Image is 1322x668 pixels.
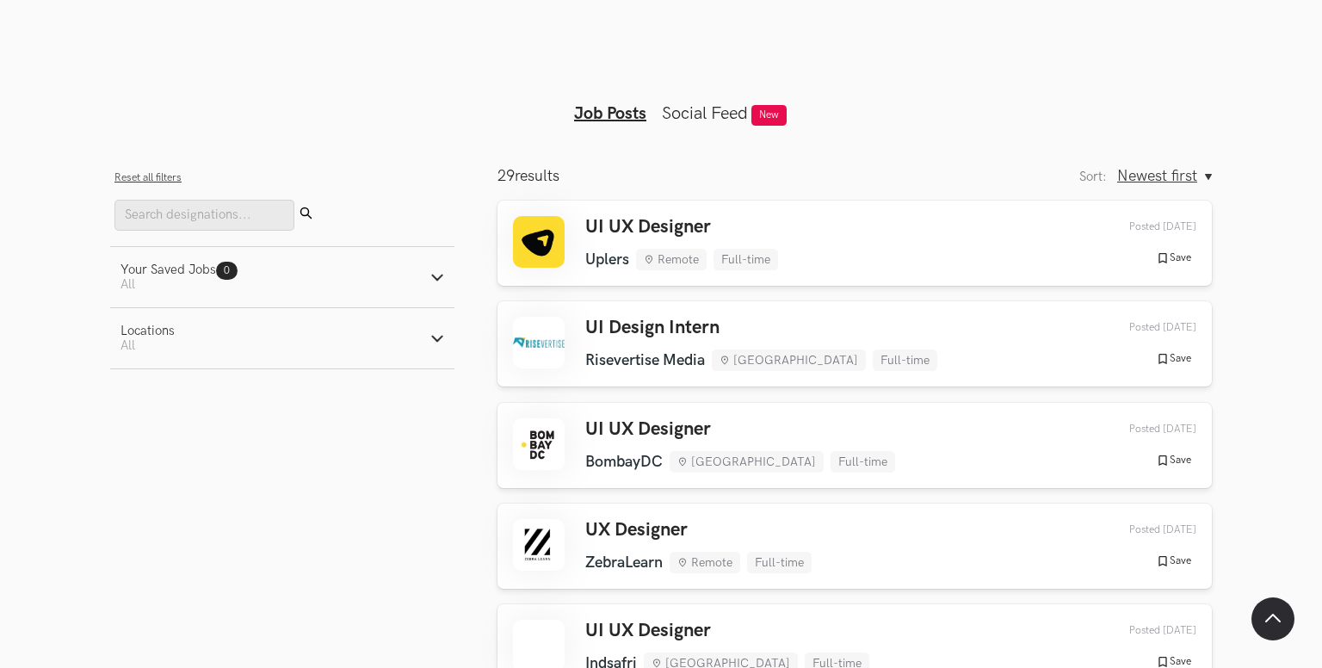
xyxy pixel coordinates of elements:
li: Full-time [873,350,937,372]
ul: Tabs Interface [330,76,991,124]
li: Full-time [831,451,895,473]
span: Newest first [1117,167,1197,185]
li: Full-time [747,552,812,573]
h3: UI UX Designer [585,418,895,441]
div: 22nd Sep [1089,624,1196,637]
div: 25th Sep [1089,523,1196,536]
h3: UI Design Intern [585,317,937,339]
li: ZebraLearn [585,554,663,572]
a: UI Design Intern Risevertise Media [GEOGRAPHIC_DATA] Full-time Posted [DATE] Save [497,301,1212,387]
a: Social Feed [662,103,748,124]
button: Newest first, Sort: [1117,167,1212,185]
h3: UI UX Designer [585,620,869,642]
input: Search [114,200,294,231]
button: Save [1151,554,1196,569]
a: Job Posts [574,103,646,124]
li: [GEOGRAPHIC_DATA] [670,451,824,473]
button: Your Saved Jobs0 All [110,247,454,307]
button: LocationsAll [110,308,454,368]
h3: UI UX Designer [585,216,778,238]
span: 29 [497,167,515,185]
li: Uplers [585,251,629,269]
span: 0 [224,264,230,277]
a: UX Designer ZebraLearn Remote Full-time Posted [DATE] Save [497,504,1212,589]
h3: UX Designer [585,519,812,541]
span: All [120,277,135,292]
a: UI UX Designer Uplers Remote Full-time Posted [DATE] Save [497,201,1212,286]
div: Locations [120,324,175,338]
span: New [751,105,787,126]
button: Save [1151,453,1196,468]
div: 26th Sep [1089,220,1196,233]
li: BombayDC [585,453,663,471]
a: UI UX Designer BombayDC [GEOGRAPHIC_DATA] Full-time Posted [DATE] Save [497,403,1212,488]
label: Sort: [1079,170,1107,184]
button: Reset all filters [114,171,182,184]
li: Full-time [714,249,778,270]
span: All [120,338,135,353]
button: Save [1151,351,1196,367]
li: Remote [670,552,740,573]
div: 26th Sep [1089,321,1196,334]
div: Your Saved Jobs [120,263,238,277]
li: Remote [636,249,707,270]
li: Risevertise Media [585,352,705,370]
p: results [497,167,559,185]
li: [GEOGRAPHIC_DATA] [712,350,866,372]
button: Save [1151,251,1196,266]
div: 26th Sep [1089,423,1196,436]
